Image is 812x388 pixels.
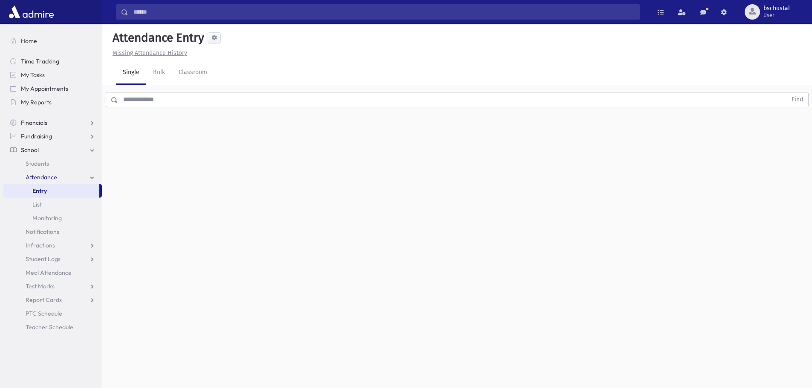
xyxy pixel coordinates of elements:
a: Test Marks [3,279,102,293]
a: Teacher Schedule [3,320,102,334]
a: PTC Schedule [3,307,102,320]
a: Report Cards [3,293,102,307]
span: Infractions [26,241,55,249]
span: bschustal [763,5,790,12]
button: Find [786,92,808,107]
a: My Reports [3,95,102,109]
a: Time Tracking [3,55,102,68]
span: Teacher Schedule [26,323,73,331]
span: My Appointments [21,85,68,92]
span: My Tasks [21,71,45,79]
a: Home [3,34,102,48]
span: Notifications [26,228,59,236]
a: Students [3,157,102,170]
span: List [32,201,42,208]
span: Time Tracking [21,57,59,65]
h5: Attendance Entry [109,31,204,45]
span: User [763,12,790,19]
u: Missing Attendance History [113,49,187,57]
a: My Appointments [3,82,102,95]
span: Students [26,160,49,167]
span: My Reports [21,98,52,106]
a: List [3,198,102,211]
span: Meal Attendance [26,269,72,276]
input: Search [128,4,640,20]
a: Infractions [3,239,102,252]
a: Fundraising [3,129,102,143]
a: Single [116,61,146,85]
span: Financials [21,119,47,126]
a: Bulk [146,61,172,85]
a: My Tasks [3,68,102,82]
img: AdmirePro [7,3,56,20]
span: Report Cards [26,296,62,304]
span: Fundraising [21,132,52,140]
a: Notifications [3,225,102,239]
a: Meal Attendance [3,266,102,279]
span: Monitoring [32,214,62,222]
span: School [21,146,39,154]
span: Entry [32,187,47,195]
a: Financials [3,116,102,129]
span: Home [21,37,37,45]
a: Attendance [3,170,102,184]
a: Classroom [172,61,214,85]
a: Missing Attendance History [109,49,187,57]
span: Student Logs [26,255,61,263]
a: Student Logs [3,252,102,266]
span: PTC Schedule [26,310,62,317]
a: Entry [3,184,99,198]
span: Attendance [26,173,57,181]
a: Monitoring [3,211,102,225]
a: School [3,143,102,157]
span: Test Marks [26,282,55,290]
